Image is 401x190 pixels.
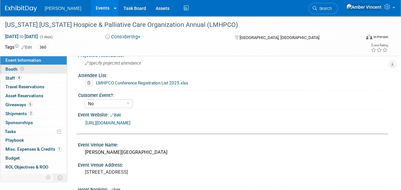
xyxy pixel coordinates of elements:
[5,111,33,116] span: Shipments
[5,34,38,39] span: [DATE] [DATE]
[39,35,53,39] span: (3 days)
[5,173,37,178] span: Attachments
[373,35,388,39] div: In-Person
[83,147,383,157] div: [PERSON_NAME][GEOGRAPHIC_DATA]
[43,173,54,182] td: Personalize Event Tab Strip
[38,44,48,51] div: 360
[3,19,355,31] div: [US_STATE] [US_STATE] Hospice & Palliative Care Organization Annual (LMHPCO)
[5,5,37,12] img: ExhibitDay
[57,147,62,152] span: 1
[78,71,385,79] div: Attendee List:
[308,3,338,14] a: Search
[5,164,48,170] span: ROI, Objectives & ROO
[332,33,388,43] div: Event Format
[5,67,25,72] span: Booth
[0,154,67,162] a: Budget
[0,109,67,118] a: Shipments2
[85,61,141,66] span: Specify projected attendance
[0,136,67,145] a: Playbook
[0,118,67,127] a: Sponsorships
[85,81,95,85] a: Delete attachment?
[0,163,67,171] a: ROI, Objectives & ROO
[45,6,81,11] span: [PERSON_NAME]
[0,172,67,180] a: Attachments3
[78,91,385,99] div: Customer Event?:
[0,91,67,100] a: Asset Reservations
[317,6,332,11] span: Search
[366,34,372,39] img: Format-Inperson.png
[54,173,67,182] td: Toggle Event Tabs
[5,93,43,98] span: Asset Reservations
[0,100,67,109] a: Giveaways5
[0,127,67,136] a: Tasks
[78,140,388,148] div: Event Venue Name:
[0,83,67,91] a: Travel Reservations
[110,113,121,117] a: Edit
[5,120,33,125] span: Sponsorships
[103,34,143,40] button: Considering
[28,102,33,107] span: 5
[346,4,382,11] img: Amber Vincent
[78,160,388,168] div: Event Venue Address:
[240,35,319,40] span: [GEOGRAPHIC_DATA], [GEOGRAPHIC_DATA]
[78,110,388,118] div: Event Website:
[5,102,33,107] span: Giveaways
[5,155,20,161] span: Budget
[0,65,67,74] a: Booth
[0,145,67,154] a: Misc. Expenses & Credits1
[5,75,21,81] span: Staff
[85,120,130,125] a: [URL][DOMAIN_NAME]
[0,56,67,65] a: Event Information
[28,111,33,116] span: 2
[33,173,37,178] span: 3
[0,74,67,83] a: Staff4
[5,44,32,51] td: Tags
[19,67,25,71] span: Booth not reserved yet
[96,80,188,85] a: LMHPCO Conference Registration List 2025.xlsx
[5,58,41,63] span: Event Information
[85,169,200,175] pre: [STREET_ADDRESS]
[5,129,16,134] span: Tasks
[5,84,44,89] span: Travel Reservations
[17,75,21,80] span: 4
[19,34,25,39] span: to
[5,146,62,152] span: Misc. Expenses & Credits
[21,45,32,50] a: Edit
[5,138,24,143] span: Playbook
[371,44,388,47] div: Event Rating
